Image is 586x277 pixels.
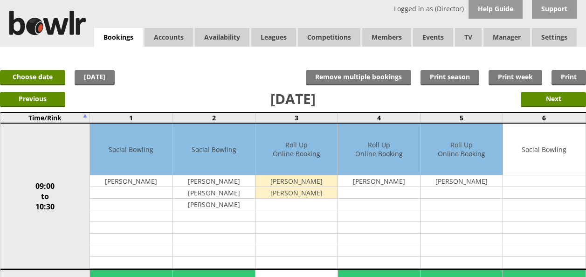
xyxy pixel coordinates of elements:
[521,92,586,107] input: Next
[298,28,360,47] a: Competitions
[413,28,453,47] a: Events
[251,28,296,47] a: Leagues
[145,28,193,47] span: Accounts
[338,124,420,175] td: Roll Up Online Booking
[483,28,530,47] span: Manager
[421,124,503,175] td: Roll Up Online Booking
[338,112,420,123] td: 4
[532,28,577,47] span: Settings
[455,28,482,47] span: TV
[503,112,586,123] td: 6
[421,70,479,85] a: Print season
[421,112,503,123] td: 5
[306,70,411,85] input: Remove multiple bookings
[195,28,249,47] a: Availability
[421,175,503,187] td: [PERSON_NAME]
[0,123,90,270] td: 09:00 to 10:30
[172,124,255,175] td: Social Bowling
[0,112,90,123] td: Time/Rink
[255,124,338,175] td: Roll Up Online Booking
[255,175,338,187] td: [PERSON_NAME]
[94,28,143,47] a: Bookings
[172,199,255,210] td: [PERSON_NAME]
[338,175,420,187] td: [PERSON_NAME]
[90,124,172,175] td: Social Bowling
[552,70,586,85] a: Print
[90,112,172,123] td: 1
[75,70,115,85] a: [DATE]
[172,175,255,187] td: [PERSON_NAME]
[503,124,585,175] td: Social Bowling
[90,175,172,187] td: [PERSON_NAME]
[255,112,338,123] td: 3
[489,70,542,85] a: Print week
[172,187,255,199] td: [PERSON_NAME]
[172,112,255,123] td: 2
[255,187,338,199] td: [PERSON_NAME]
[362,28,411,47] span: Members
